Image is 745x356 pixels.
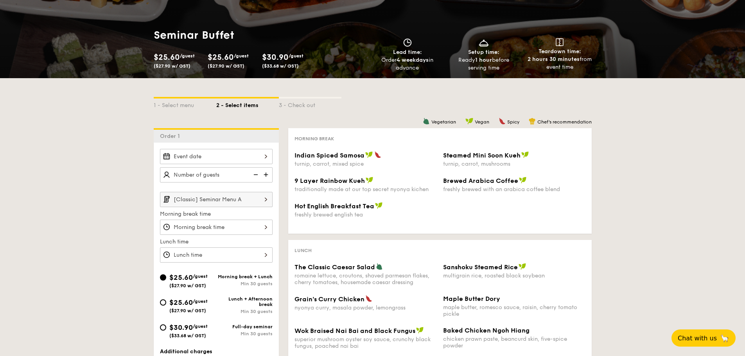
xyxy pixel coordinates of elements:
label: Morning break time [160,210,273,218]
img: icon-vegan.f8ff3823.svg [465,118,473,125]
img: icon-vegan.f8ff3823.svg [521,151,529,158]
span: Grain's Curry Chicken [294,295,364,303]
strong: 1 hour [475,57,492,63]
span: Hot English Breakfast Tea [294,202,374,210]
span: Chat with us [678,335,717,342]
span: $30.90 [262,53,289,62]
span: ($33.68 w/ GST) [262,63,299,69]
img: icon-vegan.f8ff3823.svg [519,177,527,184]
span: $25.60 [169,273,193,282]
div: Ready before serving time [449,56,519,72]
img: icon-vegetarian.fe4039eb.svg [423,118,430,125]
span: Sanshoku Steamed Rice [443,263,518,271]
div: freshly brewed with an arabica coffee blend [443,186,585,193]
img: icon-spicy.37a8142b.svg [374,151,381,158]
img: icon-vegan.f8ff3823.svg [365,151,373,158]
img: icon-vegan.f8ff3823.svg [375,202,383,209]
div: 2 - Select items [216,98,279,109]
span: 🦙 [720,334,729,343]
input: Morning break time [160,220,273,235]
span: Chef's recommendation [537,119,592,125]
span: Order 1 [160,133,183,140]
div: traditionally made at our top secret nyonya kichen [294,186,437,193]
span: Lunch [294,248,312,253]
img: icon-add.58712e84.svg [261,167,273,182]
span: $25.60 [154,53,180,62]
div: turnip, carrot, mushrooms [443,161,585,167]
span: ($27.90 w/ GST) [154,63,190,69]
img: icon-spicy.37a8142b.svg [499,118,506,125]
button: Chat with us🦙 [671,329,736,347]
span: The Classic Caesar Salad [294,263,375,271]
span: Setup time: [468,49,499,55]
div: chicken prawn paste, beancurd skin, five-spice powder [443,336,585,349]
span: Baked Chicken Ngoh Hiang [443,327,530,334]
input: Lunch time [160,247,273,263]
img: icon-vegan.f8ff3823.svg [519,263,526,270]
span: Spicy [507,119,519,125]
input: $25.60/guest($27.90 w/ GST)Lunch + Afternoon breakMin 30 guests [160,299,166,306]
div: multigrain rice, roasted black soybean [443,272,585,279]
span: Indian Spiced Samosa [294,152,364,159]
span: Lead time: [393,49,422,55]
input: Number of guests [160,167,273,182]
div: Morning break + Lunch [216,274,273,279]
div: 3 - Check out [279,98,341,109]
span: Maple Butter Dory [443,295,500,302]
div: 1 - Select menu [154,98,216,109]
span: Morning break [294,136,334,141]
span: 9 Layer Rainbow Kueh [294,177,365,184]
img: icon-spicy.37a8142b.svg [365,295,372,302]
span: ($33.68 w/ GST) [169,333,206,338]
div: nyonya curry, masala powder, lemongrass [294,304,437,311]
div: Min 30 guests [216,281,273,286]
span: /guest [234,53,249,59]
span: Wok Braised Nai Bai and Black Fungus [294,327,415,335]
input: Event date [160,149,273,164]
span: ($27.90 w/ GST) [169,308,206,313]
div: maple butter, romesco sauce, raisin, cherry tomato pickle [443,304,585,317]
div: Min 30 guests [216,309,273,314]
span: $25.60 [208,53,234,62]
img: icon-dish.430c3a2e.svg [478,38,490,47]
input: $30.90/guest($33.68 w/ GST)Full-day seminarMin 30 guests [160,324,166,331]
img: icon-vegan.f8ff3823.svg [416,327,424,334]
img: icon-clock.2db775ea.svg [402,38,413,47]
h1: Seminar Buffet [154,28,310,42]
span: /guest [193,324,208,329]
div: Min 30 guests [216,331,273,336]
span: /guest [289,53,303,59]
div: Additional charges [160,348,273,356]
span: Vegan [475,119,489,125]
span: /guest [193,274,208,279]
span: Brewed Arabica Coffee [443,177,518,184]
div: romaine lettuce, croutons, shaved parmesan flakes, cherry tomatoes, housemade caesar dressing [294,272,437,286]
label: Lunch time [160,238,273,246]
div: turnip, carrot, mixed spice [294,161,437,167]
span: Teardown time: [539,48,581,55]
span: $25.60 [169,298,193,307]
div: freshly brewed english tea [294,211,437,218]
div: superior mushroom oyster soy sauce, crunchy black fungus, poached nai bai [294,336,437,349]
span: Steamed Mini Soon Kueh [443,152,521,159]
strong: 4 weekdays [397,57,429,63]
img: icon-vegetarian.fe4039eb.svg [376,263,383,270]
span: ($27.90 w/ GST) [169,283,206,288]
img: icon-chevron-right.3c0dfbd6.svg [259,192,273,207]
span: $30.90 [169,323,193,332]
span: ($27.90 w/ GST) [208,63,244,69]
span: /guest [193,299,208,304]
img: icon-reduce.1d2dbef1.svg [249,167,261,182]
span: /guest [180,53,195,59]
div: from event time [525,55,595,71]
div: Order in advance [373,56,443,72]
div: Full-day seminar [216,324,273,329]
input: $25.60/guest($27.90 w/ GST)Morning break + LunchMin 30 guests [160,274,166,281]
img: icon-chef-hat.a58ddaea.svg [529,118,536,125]
strong: 2 hours 30 minutes [528,56,580,63]
span: Vegetarian [431,119,456,125]
div: Lunch + Afternoon break [216,296,273,307]
img: icon-vegan.f8ff3823.svg [366,177,373,184]
img: icon-teardown.65201eee.svg [556,38,564,46]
